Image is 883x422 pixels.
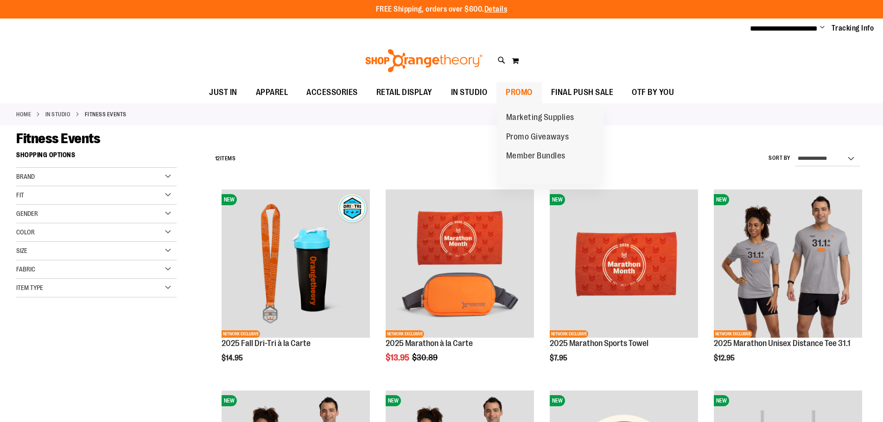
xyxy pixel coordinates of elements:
span: Fitness Events [16,131,100,146]
span: NETWORK EXCLUSIVE [222,330,260,338]
span: $14.95 [222,354,244,362]
div: product [709,185,867,386]
a: JUST IN [200,82,247,103]
a: 2025 Marathon à la Carte [386,339,473,348]
span: Gender [16,210,38,217]
h2: Items [215,151,236,166]
span: NEW [386,395,401,406]
span: Size [16,247,27,254]
span: NEW [550,194,565,205]
span: NEW [222,194,237,205]
img: Shop Orangetheory [364,49,484,72]
span: $13.95 [386,353,411,362]
img: 2025 Fall Dri-Tri à la Carte [222,189,370,338]
span: ACCESSORIES [306,82,358,103]
span: NEW [714,194,729,205]
span: $30.89 [412,353,439,362]
a: 2025 Marathon Sports Towel [550,339,648,348]
span: Member Bundles [506,151,565,163]
a: PROMO [496,82,542,103]
a: 2025 Fall Dri-Tri à la CarteNEWNETWORK EXCLUSIVE [222,189,370,339]
ul: PROMO [497,103,603,184]
a: Promo Giveaways [497,127,578,147]
a: 2025 Marathon à la CarteNETWORK EXCLUSIVE [386,189,534,339]
span: NETWORK EXCLUSIVE [550,330,588,338]
img: 2025 Marathon à la Carte [386,189,534,338]
a: 2025 Marathon Unisex Distance Tee 31.1 [714,339,851,348]
a: 2025 Marathon Unisex Distance Tee 31.1NEWNETWORK EXCLUSIVE [714,189,862,339]
span: Promo Giveaways [506,132,569,144]
span: FINAL PUSH SALE [551,82,614,103]
span: IN STUDIO [451,82,488,103]
span: $12.95 [714,354,736,362]
span: $7.95 [550,354,569,362]
span: NEW [222,395,237,406]
strong: Shopping Options [16,147,177,168]
a: Tracking Info [832,23,874,33]
span: NEW [550,395,565,406]
div: product [381,185,539,386]
a: OTF BY YOU [623,82,683,103]
div: product [217,185,375,386]
a: IN STUDIO [442,82,497,103]
div: product [545,185,703,386]
span: NETWORK EXCLUSIVE [714,330,752,338]
a: Details [484,5,508,13]
a: IN STUDIO [45,110,71,119]
span: NETWORK EXCLUSIVE [386,330,424,338]
a: Member Bundles [497,146,575,166]
span: APPAREL [256,82,288,103]
span: 12 [215,155,220,162]
span: JUST IN [209,82,237,103]
img: 2025 Marathon Unisex Distance Tee 31.1 [714,189,862,338]
span: NEW [714,395,729,406]
span: Item Type [16,284,43,291]
img: 2025 Marathon Sports Towel [550,189,698,338]
a: 2025 Fall Dri-Tri à la Carte [222,339,311,348]
span: RETAIL DISPLAY [376,82,432,103]
a: ACCESSORIES [297,82,367,103]
span: Fit [16,191,24,199]
span: OTF BY YOU [632,82,674,103]
label: Sort By [769,154,791,162]
button: Account menu [820,24,825,33]
a: Home [16,110,31,119]
span: Color [16,228,35,236]
a: Marketing Supplies [497,108,584,127]
span: PROMO [506,82,533,103]
span: Marketing Supplies [506,113,574,124]
a: RETAIL DISPLAY [367,82,442,103]
strong: Fitness Events [85,110,127,119]
a: APPAREL [247,82,298,103]
span: Fabric [16,265,35,273]
p: FREE Shipping, orders over $600. [376,4,508,15]
a: FINAL PUSH SALE [542,82,623,103]
span: Brand [16,173,35,180]
a: 2025 Marathon Sports TowelNEWNETWORK EXCLUSIVE [550,189,698,339]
